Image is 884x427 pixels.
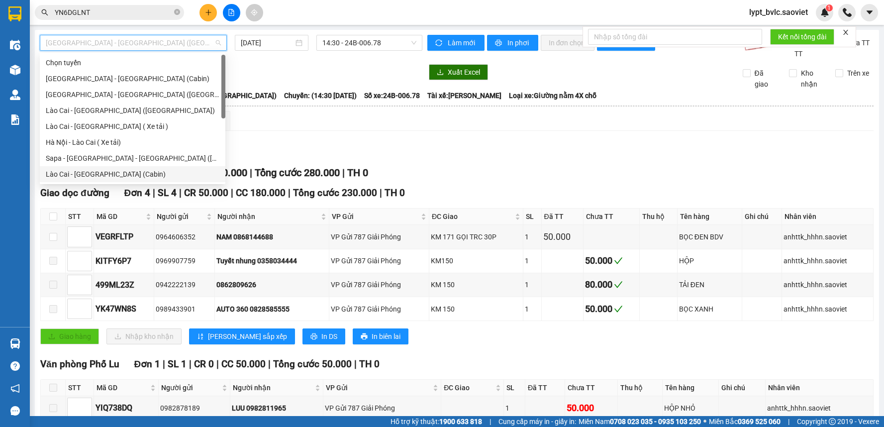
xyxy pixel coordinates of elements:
[495,39,503,47] span: printer
[784,255,871,266] div: anhttk_hhhn.saoviet
[778,31,826,42] span: Kết nối tổng đài
[233,382,312,393] span: Người nhận
[782,209,873,225] th: Nhân viên
[216,358,219,370] span: |
[160,403,228,414] div: 0982878189
[46,73,219,84] div: [GEOGRAPHIC_DATA] - [GEOGRAPHIC_DATA] (Cabin)
[97,382,148,393] span: Mã GD
[189,328,295,344] button: sort-ascending[PERSON_NAME] sắp xếp
[246,4,263,21] button: aim
[391,416,482,427] span: Hỗ trợ kỹ thuật:
[156,279,213,290] div: 0942222139
[288,187,291,199] span: |
[610,418,701,426] strong: 0708 023 035 - 0935 103 250
[94,273,154,297] td: 499ML23Z
[40,87,225,103] div: Hà Nội - Lào Cai (Giường)
[231,187,233,199] span: |
[158,187,177,199] span: SL 4
[96,303,152,315] div: YK47WN8S
[542,209,584,225] th: Đã TT
[640,209,678,225] th: Thu hộ
[741,6,816,18] span: lypt_bvlc.saoviet
[40,118,225,134] div: Lào Cai - Hà Nội ( Xe tải )
[347,167,368,179] span: TH 0
[197,333,204,341] span: sort-ascending
[797,68,828,90] span: Kho nhận
[66,209,94,225] th: STT
[679,279,741,290] div: TẢI ĐEN
[509,90,596,101] span: Loại xe: Giường nằm 4X chỗ
[163,358,165,370] span: |
[372,331,400,342] span: In biên lai
[448,37,477,48] span: Làm mới
[96,255,152,267] div: KITFY6P7
[323,396,442,420] td: VP Gửi 787 Giải Phóng
[293,187,377,199] span: Tổng cước 230.000
[223,4,240,21] button: file-add
[827,4,831,11] span: 1
[10,90,20,100] img: warehouse-icon
[842,29,849,36] span: close
[585,254,638,268] div: 50.000
[342,167,345,179] span: |
[40,328,99,344] button: uploadGiao hàng
[40,71,225,87] div: Hà Nội - Lào Cai (Cabin)
[329,249,429,273] td: VP Gửi 787 Giải Phóng
[310,333,317,341] span: printer
[427,35,485,51] button: syncLàm mới
[10,384,20,393] span: notification
[588,29,762,45] input: Nhập số tổng đài
[321,331,337,342] span: In DS
[565,380,618,396] th: Chưa TT
[46,121,219,132] div: Lào Cai - [GEOGRAPHIC_DATA] ( Xe tải )
[437,69,444,77] span: download
[268,358,271,370] span: |
[439,418,482,426] strong: 1900 633 818
[525,304,540,315] div: 1
[241,37,293,48] input: 13/09/2025
[585,278,638,292] div: 80.000
[331,304,427,315] div: VP Gửi 787 Giải Phóng
[199,4,217,21] button: plus
[618,380,663,396] th: Thu hộ
[679,231,741,242] div: BỌC ĐEN BDV
[329,225,429,249] td: VP Gửi 787 Giải Phóng
[541,35,595,51] button: In đơn chọn
[664,403,716,414] div: HỘP NHỎ
[329,273,429,297] td: VP Gửi 787 Giải Phóng
[194,358,214,370] span: CR 0
[46,57,219,68] div: Chọn tuyến
[431,279,521,290] div: KM 150
[46,105,219,116] div: Lào Cai - [GEOGRAPHIC_DATA] ([GEOGRAPHIC_DATA])
[843,68,873,79] span: Trên xe
[40,187,109,199] span: Giao dọc đường
[504,380,525,396] th: SL
[189,358,192,370] span: |
[329,297,429,321] td: VP Gửi 787 Giải Phóng
[679,255,741,266] div: HỘP
[427,90,501,101] span: Tài xế: [PERSON_NAME]
[770,29,834,45] button: Kết nối tổng đài
[431,304,521,315] div: KM 150
[216,279,327,290] div: 0862809626
[325,403,440,414] div: VP Gửi 787 Giải Phóng
[719,380,766,396] th: Ghi chú
[826,4,833,11] sup: 1
[767,403,872,414] div: anhttk_hhhn.saoviet
[784,279,871,290] div: anhttk_hhhn.saoviet
[46,35,221,50] span: Hà Nội - Lào Cai - Sapa (Giường)
[10,361,20,371] span: question-circle
[94,297,154,321] td: YK47WN8S
[614,305,623,314] span: check
[8,6,21,21] img: logo-vxr
[364,90,420,101] span: Số xe: 24B-006.78
[40,103,225,118] div: Lào Cai - Hà Nội (Giường)
[41,9,48,16] span: search
[157,211,204,222] span: Người gửi
[444,382,493,393] span: ĐC Giao
[385,187,405,199] span: TH 0
[322,35,416,50] span: 14:30 - 24B-006.78
[843,8,852,17] img: phone-icon
[703,420,706,424] span: ⚪️
[106,328,182,344] button: downloadNhập kho nhận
